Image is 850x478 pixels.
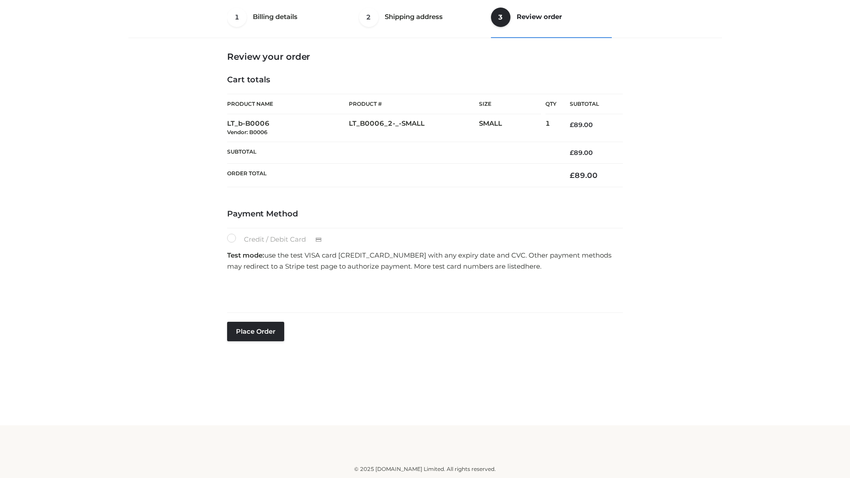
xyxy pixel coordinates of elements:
span: £ [570,149,574,157]
bdi: 89.00 [570,171,598,180]
th: Product Name [227,94,349,114]
th: Product # [349,94,479,114]
bdi: 89.00 [570,149,593,157]
p: use the test VISA card [CREDIT_CARD_NUMBER] with any expiry date and CVC. Other payment methods m... [227,250,623,272]
span: £ [570,171,575,180]
iframe: Secure payment input frame [225,275,621,307]
th: Subtotal [227,142,556,163]
a: here [525,262,540,270]
td: LT_b-B0006 [227,114,349,142]
h4: Cart totals [227,75,623,85]
bdi: 89.00 [570,121,593,129]
img: Credit / Debit Card [310,235,327,245]
strong: Test mode: [227,251,264,259]
div: © 2025 [DOMAIN_NAME] Limited. All rights reserved. [131,465,719,474]
td: LT_B0006_2-_-SMALL [349,114,479,142]
td: SMALL [479,114,545,142]
label: Credit / Debit Card [227,234,331,245]
small: Vendor: B0006 [227,129,267,135]
span: £ [570,121,574,129]
th: Order Total [227,164,556,187]
th: Qty [545,94,556,114]
button: Place order [227,322,284,341]
h4: Payment Method [227,209,623,219]
td: 1 [545,114,556,142]
th: Size [479,94,541,114]
th: Subtotal [556,94,623,114]
h3: Review your order [227,51,623,62]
